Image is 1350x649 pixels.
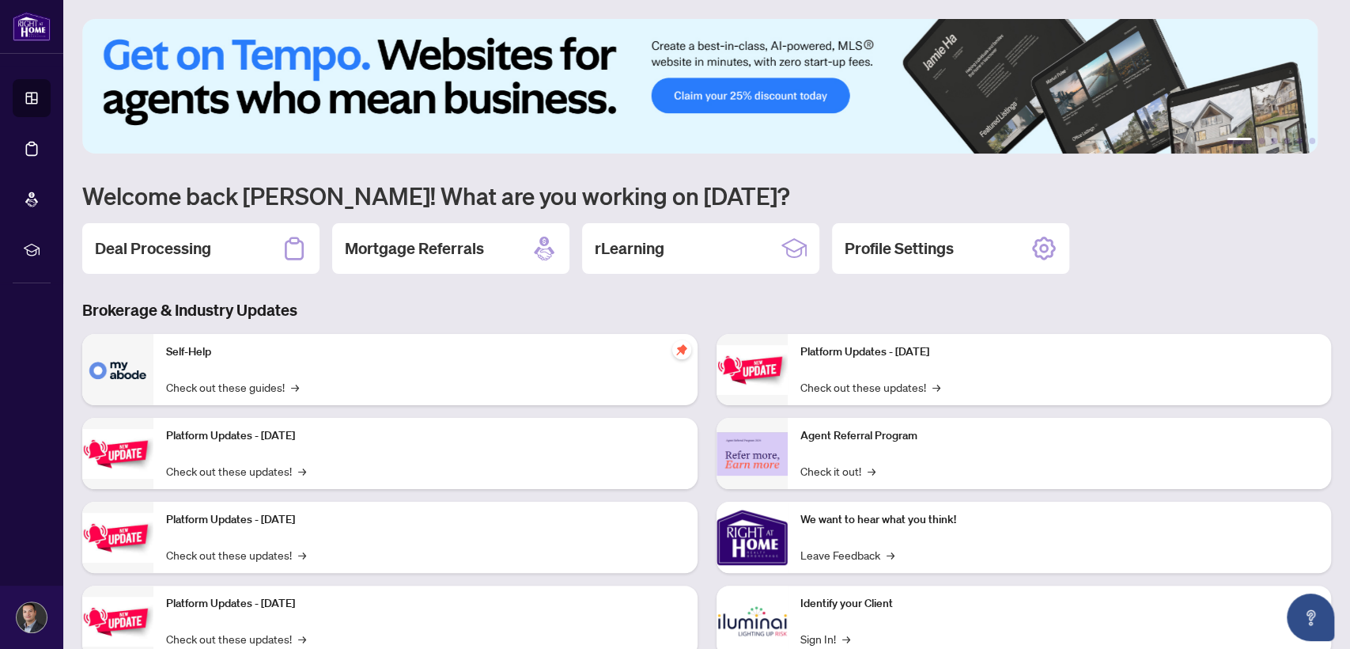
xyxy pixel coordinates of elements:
[291,378,299,396] span: →
[345,237,484,260] h2: Mortgage Referrals
[1284,138,1290,144] button: 4
[595,237,664,260] h2: rLearning
[800,511,1319,529] p: We want to hear what you think!
[166,462,306,480] a: Check out these updates!→
[800,343,1319,361] p: Platform Updates - [DATE]
[842,630,850,647] span: →
[800,462,875,480] a: Check it out!→
[717,345,788,395] img: Platform Updates - June 23, 2025
[166,595,685,613] p: Platform Updates - [DATE]
[800,595,1319,613] p: Identify your Client
[298,630,306,647] span: →
[1271,138,1277,144] button: 3
[717,432,788,476] img: Agent Referral Program
[82,334,153,405] img: Self-Help
[13,12,51,41] img: logo
[1309,138,1315,144] button: 6
[298,546,306,564] span: →
[82,19,1318,154] img: Slide 0
[95,237,211,260] h2: Deal Processing
[800,630,850,647] a: Sign In!→
[166,546,306,564] a: Check out these updates!→
[800,546,894,564] a: Leave Feedback→
[845,237,954,260] h2: Profile Settings
[17,602,47,632] img: Profile Icon
[672,340,691,359] span: pushpin
[82,180,1331,211] h1: Welcome back [PERSON_NAME]! What are you working on [DATE]?
[1258,138,1265,144] button: 2
[868,462,875,480] span: →
[800,427,1319,445] p: Agent Referral Program
[932,378,940,396] span: →
[82,597,153,647] img: Platform Updates - July 8, 2025
[298,462,306,480] span: →
[166,427,685,445] p: Platform Updates - [DATE]
[166,378,299,396] a: Check out these guides!→
[82,299,1331,321] h3: Brokerage & Industry Updates
[166,343,685,361] p: Self-Help
[717,502,788,573] img: We want to hear what you think!
[1227,138,1252,144] button: 1
[166,511,685,529] p: Platform Updates - [DATE]
[1296,138,1303,144] button: 5
[800,378,940,396] a: Check out these updates!→
[887,546,894,564] span: →
[82,513,153,563] img: Platform Updates - July 21, 2025
[82,429,153,479] img: Platform Updates - September 16, 2025
[166,630,306,647] a: Check out these updates!→
[1287,594,1334,641] button: Open asap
